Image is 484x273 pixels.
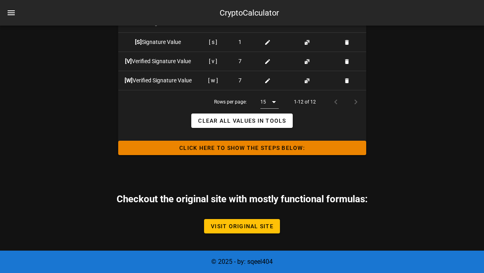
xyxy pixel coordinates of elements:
div: 15Rows per page: [260,96,279,108]
b: [S] [135,39,142,45]
span: Verified Signature Value [125,58,191,64]
button: Clear all Values in Tools [191,114,292,128]
div: Rows per page: [214,90,279,114]
div: 1-12 of 12 [294,98,316,106]
button: nav-menu-toggle [2,3,21,22]
td: [ v ] [198,52,228,71]
div: CryptoCalculator [220,7,279,19]
h2: Checkout the original site with mostly functional formulas: [117,177,368,206]
span: Clear all Values in Tools [198,118,286,124]
td: [ s ] [198,32,228,52]
span: © 2025 - by: sqeel404 [211,258,273,265]
span: Visit Original Site [210,223,274,229]
a: Visit Original Site [204,219,280,233]
td: [ w ] [198,71,228,90]
b: [W] [125,77,133,84]
span: Signature Value [135,39,181,45]
button: Click HERE to Show the Steps Below: [118,141,366,155]
b: [M] [130,20,138,26]
span: message to encode [130,20,186,26]
span: Verified Signature Value [125,77,192,84]
span: Click HERE to Show the Steps Below: [125,145,360,151]
span: 7 [238,76,242,85]
div: 15 [260,98,266,106]
span: 1 [238,38,242,46]
span: 7 [238,57,242,66]
b: [V] [125,58,132,64]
